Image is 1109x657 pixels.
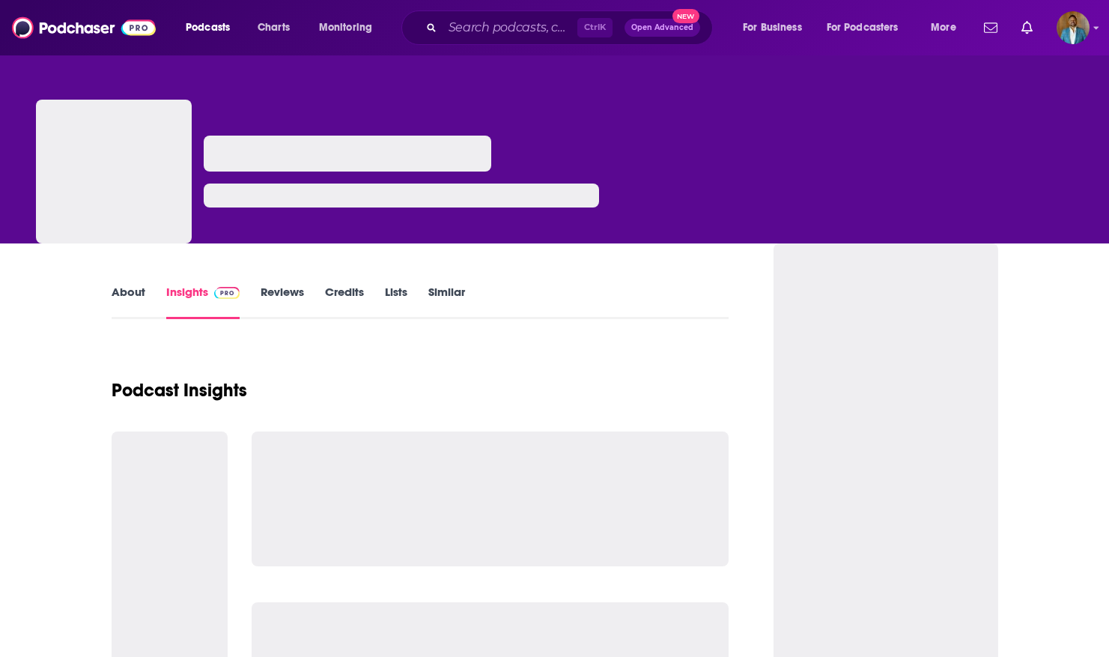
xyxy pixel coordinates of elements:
a: Similar [428,285,465,319]
a: Reviews [261,285,304,319]
div: Search podcasts, credits, & more... [416,10,727,45]
button: Show profile menu [1057,11,1090,44]
img: Podchaser Pro [214,287,240,299]
span: Monitoring [319,17,372,38]
h1: Podcast Insights [112,379,247,402]
button: open menu [817,16,920,40]
span: New [672,9,699,23]
span: Charts [258,17,290,38]
span: Podcasts [186,17,230,38]
span: Ctrl K [577,18,613,37]
span: More [931,17,956,38]
span: For Podcasters [827,17,899,38]
a: Charts [248,16,299,40]
button: open menu [732,16,821,40]
a: InsightsPodchaser Pro [166,285,240,319]
a: Credits [325,285,364,319]
span: Logged in as smortier42491 [1057,11,1090,44]
img: Podchaser - Follow, Share and Rate Podcasts [12,13,156,42]
span: Open Advanced [631,24,693,31]
button: open menu [920,16,975,40]
a: Show notifications dropdown [1015,15,1039,40]
a: Show notifications dropdown [978,15,1003,40]
button: Open AdvancedNew [625,19,700,37]
button: open menu [175,16,249,40]
a: Lists [385,285,407,319]
img: User Profile [1057,11,1090,44]
input: Search podcasts, credits, & more... [443,16,577,40]
button: open menu [309,16,392,40]
span: For Business [743,17,802,38]
a: About [112,285,145,319]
